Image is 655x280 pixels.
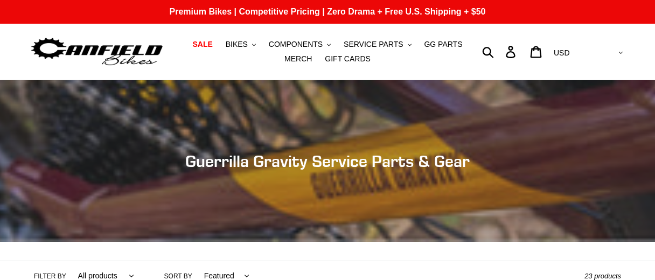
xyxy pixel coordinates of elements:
[220,37,261,52] button: BIKES
[279,52,317,66] a: MERCH
[30,35,164,69] img: Canfield Bikes
[269,40,323,49] span: COMPONENTS
[424,40,462,49] span: GG PARTS
[185,151,470,171] span: Guerrilla Gravity Service Parts & Gear
[226,40,248,49] span: BIKES
[419,37,468,52] a: GG PARTS
[344,40,403,49] span: SERVICE PARTS
[319,52,376,66] a: GIFT CARDS
[187,37,218,52] a: SALE
[338,37,416,52] button: SERVICE PARTS
[325,54,371,64] span: GIFT CARDS
[263,37,336,52] button: COMPONENTS
[284,54,312,64] span: MERCH
[584,272,621,280] span: 23 products
[192,40,212,49] span: SALE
